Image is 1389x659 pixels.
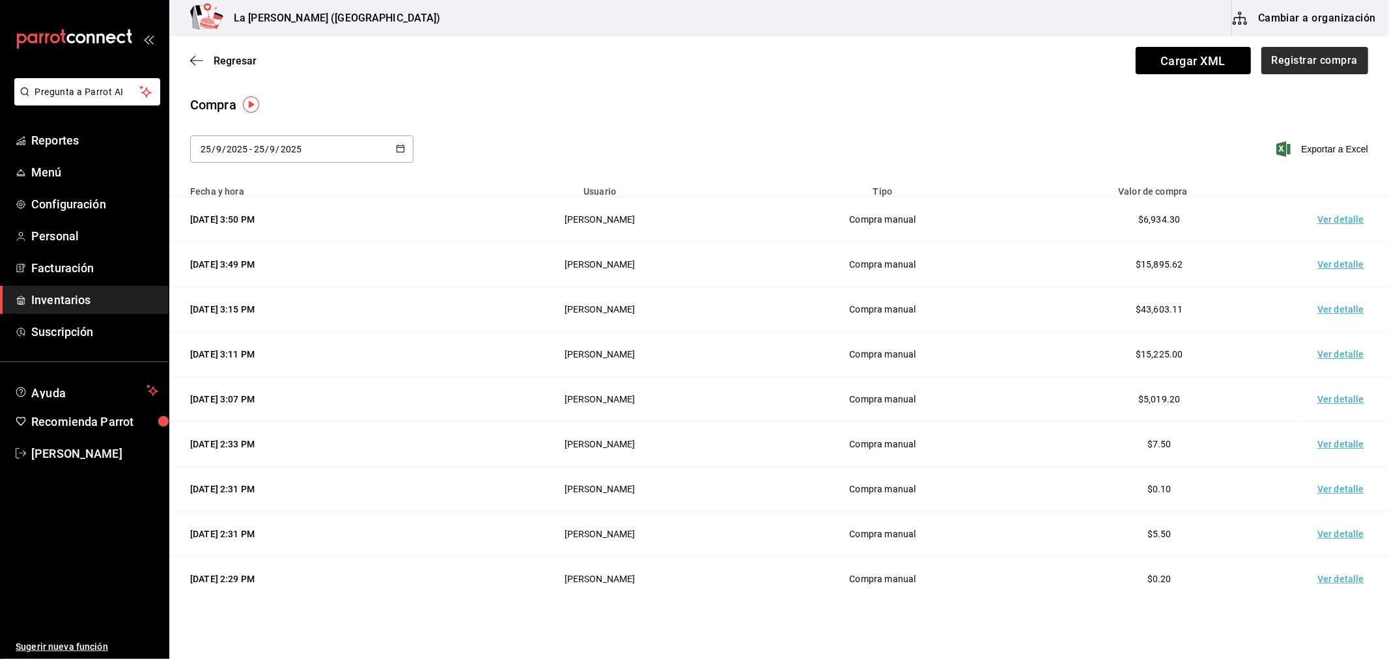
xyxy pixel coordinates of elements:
button: Registrar compra [1261,47,1368,74]
div: [DATE] 2:31 PM [190,527,440,540]
span: - [249,144,252,154]
span: [PERSON_NAME] [31,445,158,462]
span: Configuración [31,195,158,213]
span: Ayuda [31,383,141,399]
span: / [222,144,226,154]
div: [DATE] 2:31 PM [190,483,440,496]
td: Ver detalle [1298,287,1389,332]
div: [DATE] 3:07 PM [190,393,440,406]
span: $5,019.20 [1138,394,1180,404]
td: [PERSON_NAME] [455,242,744,287]
input: Day [200,144,212,154]
span: $0.20 [1147,574,1172,584]
td: Ver detalle [1298,467,1389,512]
button: open_drawer_menu [143,34,154,44]
span: / [212,144,216,154]
button: Regresar [190,55,257,67]
img: Tooltip marker [243,96,259,113]
td: [PERSON_NAME] [455,557,744,602]
div: [DATE] 2:29 PM [190,572,440,585]
td: [PERSON_NAME] [455,197,744,242]
span: $7.50 [1147,439,1172,449]
td: [PERSON_NAME] [455,287,744,332]
h3: La [PERSON_NAME] ([GEOGRAPHIC_DATA]) [223,10,441,26]
td: Ver detalle [1298,332,1389,377]
td: Ver detalle [1298,422,1389,467]
div: [DATE] 3:15 PM [190,303,440,316]
th: Valor de compra [1021,178,1298,197]
button: Pregunta a Parrot AI [14,78,160,105]
td: Compra manual [744,467,1020,512]
span: Facturación [31,259,158,277]
td: Compra manual [744,197,1020,242]
input: Month [216,144,222,154]
td: Ver detalle [1298,512,1389,557]
th: Fecha y hora [169,178,455,197]
div: [DATE] 3:49 PM [190,258,440,271]
div: [DATE] 2:33 PM [190,438,440,451]
td: Compra manual [744,422,1020,467]
span: $5.50 [1147,529,1172,539]
td: [PERSON_NAME] [455,422,744,467]
span: Inventarios [31,291,158,309]
a: Pregunta a Parrot AI [9,94,160,108]
span: $6,934.30 [1138,214,1180,225]
span: $15,225.00 [1136,349,1183,359]
td: Compra manual [744,377,1020,422]
span: / [276,144,280,154]
td: Ver detalle [1298,557,1389,602]
td: [PERSON_NAME] [455,467,744,512]
span: Regresar [214,55,257,67]
button: Exportar a Excel [1279,141,1368,157]
td: Ver detalle [1298,197,1389,242]
div: [DATE] 3:11 PM [190,348,440,361]
span: Personal [31,227,158,245]
span: Pregunta a Parrot AI [35,85,140,99]
span: Recomienda Parrot [31,413,158,430]
td: Ver detalle [1298,242,1389,287]
td: Compra manual [744,512,1020,557]
td: [PERSON_NAME] [455,512,744,557]
td: Ver detalle [1298,377,1389,422]
span: Cargar XML [1136,47,1251,74]
input: Day [253,144,265,154]
div: [DATE] 3:50 PM [190,213,440,226]
td: Compra manual [744,242,1020,287]
span: Menú [31,163,158,181]
td: Compra manual [744,332,1020,377]
td: Compra manual [744,557,1020,602]
span: $43,603.11 [1136,304,1183,315]
th: Tipo [744,178,1020,197]
span: / [265,144,269,154]
span: Suscripción [31,323,158,341]
div: Compra [190,95,236,115]
td: Compra manual [744,287,1020,332]
span: $0.10 [1147,484,1172,494]
span: Sugerir nueva función [16,640,158,654]
td: [PERSON_NAME] [455,332,744,377]
input: Year [280,144,302,154]
input: Month [270,144,276,154]
input: Year [226,144,248,154]
span: $15,895.62 [1136,259,1183,270]
th: Usuario [455,178,744,197]
span: Reportes [31,132,158,149]
td: [PERSON_NAME] [455,377,744,422]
